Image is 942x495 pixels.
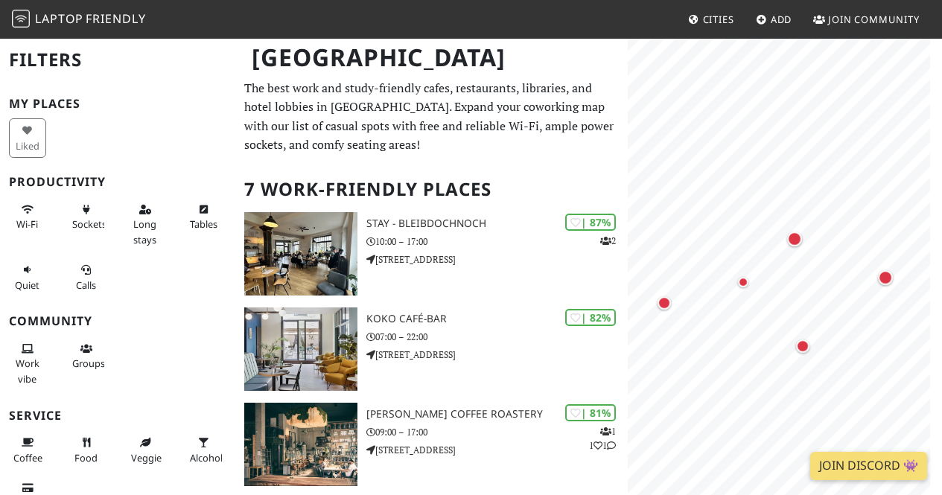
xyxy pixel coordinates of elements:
[9,258,46,297] button: Quiet
[133,217,156,246] span: Long stays
[244,403,357,486] img: Franz Morish Coffee Roastery
[810,452,927,480] a: Join Discord 👾
[16,217,38,231] span: Stable Wi-Fi
[9,37,226,83] h2: Filters
[366,408,628,421] h3: [PERSON_NAME] Coffee Roastery
[12,10,30,28] img: LaptopFriendly
[728,267,758,297] div: Map marker
[13,451,42,464] span: Coffee
[240,37,625,78] h1: [GEOGRAPHIC_DATA]
[649,288,679,318] div: Map marker
[871,263,900,293] div: Map marker
[9,336,46,391] button: Work vibe
[771,13,792,26] span: Add
[190,451,223,464] span: Alcohol
[703,13,734,26] span: Cities
[565,309,616,326] div: | 82%
[9,314,226,328] h3: Community
[12,7,146,33] a: LaptopFriendly LaptopFriendly
[15,278,39,292] span: Quiet
[68,336,105,376] button: Groups
[366,348,628,362] p: [STREET_ADDRESS]
[185,197,223,237] button: Tables
[600,234,616,248] p: 2
[76,278,96,292] span: Video/audio calls
[235,212,628,296] a: STAY - bleibdochnoch | 87% 2 STAY - bleibdochnoch 10:00 – 17:00 [STREET_ADDRESS]
[74,451,98,464] span: Food
[86,10,145,27] span: Friendly
[565,404,616,421] div: | 81%
[682,6,740,33] a: Cities
[35,10,83,27] span: Laptop
[127,197,164,252] button: Long stays
[9,97,226,111] h3: My Places
[235,403,628,486] a: Franz Morish Coffee Roastery | 81% 111 [PERSON_NAME] Coffee Roastery 09:00 – 17:00 [STREET_ADDRESS]
[68,430,105,470] button: Food
[366,443,628,457] p: [STREET_ADDRESS]
[807,6,926,33] a: Join Community
[366,425,628,439] p: 09:00 – 17:00
[750,6,798,33] a: Add
[565,214,616,231] div: | 87%
[72,357,105,370] span: Group tables
[72,217,106,231] span: Power sockets
[780,224,809,254] div: Map marker
[131,451,162,464] span: Veggie
[589,424,616,453] p: 1 1 1
[244,79,619,155] p: The best work and study-friendly cafes, restaurants, libraries, and hotel lobbies in [GEOGRAPHIC_...
[9,409,226,423] h3: Service
[9,430,46,470] button: Coffee
[366,217,628,230] h3: STAY - bleibdochnoch
[185,430,223,470] button: Alcohol
[244,307,357,391] img: koko café-bar
[788,331,818,361] div: Map marker
[366,234,628,249] p: 10:00 – 17:00
[366,252,628,266] p: [STREET_ADDRESS]
[244,167,619,212] h2: 7 Work-Friendly Places
[190,217,217,231] span: Work-friendly tables
[9,175,226,189] h3: Productivity
[68,258,105,297] button: Calls
[366,330,628,344] p: 07:00 – 22:00
[68,197,105,237] button: Sockets
[127,430,164,470] button: Veggie
[828,13,920,26] span: Join Community
[244,212,357,296] img: STAY - bleibdochnoch
[366,313,628,325] h3: koko café-bar
[9,197,46,237] button: Wi-Fi
[235,307,628,391] a: koko café-bar | 82% koko café-bar 07:00 – 22:00 [STREET_ADDRESS]
[16,357,39,385] span: People working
